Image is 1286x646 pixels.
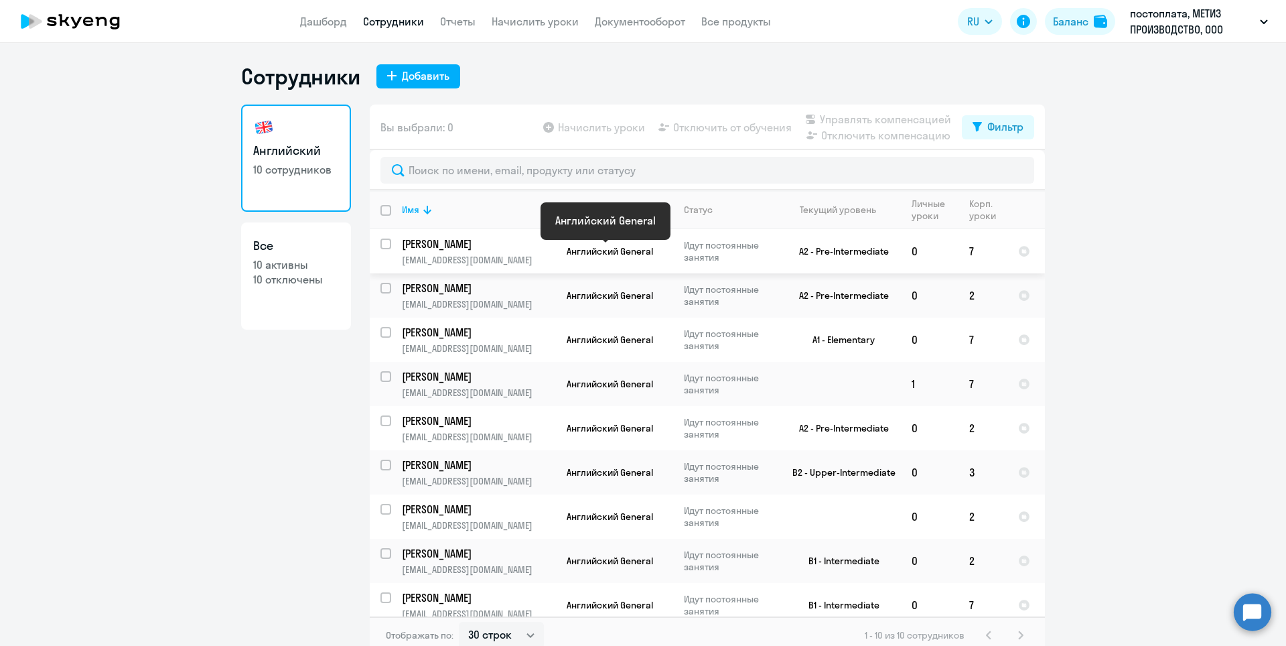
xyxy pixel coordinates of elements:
[776,583,901,627] td: B1 - Intermediate
[776,450,901,495] td: B2 - Upper-Intermediate
[958,8,1002,35] button: RU
[969,198,1007,222] div: Корп. уроки
[300,15,347,28] a: Дашборд
[567,599,653,611] span: Английский General
[402,458,555,472] a: [PERSON_NAME]
[402,237,553,251] p: [PERSON_NAME]
[402,590,555,605] a: [PERSON_NAME]
[701,15,771,28] a: Все продукты
[402,413,553,428] p: [PERSON_NAME]
[901,229,958,273] td: 0
[402,413,555,428] a: [PERSON_NAME]
[402,502,555,517] a: [PERSON_NAME]
[402,519,555,531] p: [EMAIL_ADDRESS][DOMAIN_NAME]
[912,198,958,222] div: Личные уроки
[567,511,653,523] span: Английский General
[684,372,776,396] p: Идут постоянные занятия
[776,539,901,583] td: B1 - Intermediate
[241,105,351,212] a: Английский10 сотрудников
[440,15,476,28] a: Отчеты
[684,328,776,352] p: Идут постоянные занятия
[567,555,653,567] span: Английский General
[958,229,1007,273] td: 7
[776,229,901,273] td: A2 - Pre-Intermediate
[962,115,1034,139] button: Фильтр
[402,281,555,296] a: [PERSON_NAME]
[380,119,453,135] span: Вы выбрали: 0
[241,222,351,330] a: Все10 активны10 отключены
[958,495,1007,539] td: 2
[402,204,419,216] div: Имя
[684,204,713,216] div: Статус
[1123,5,1275,38] button: постоплата, МЕТИЗ ПРОИЗВОДСТВО, ООО
[901,583,958,627] td: 0
[402,281,553,296] p: [PERSON_NAME]
[958,273,1007,318] td: 2
[402,475,555,487] p: [EMAIL_ADDRESS][DOMAIN_NAME]
[684,416,776,440] p: Идут постоянные занятия
[684,460,776,484] p: Идут постоянные занятия
[901,318,958,362] td: 0
[402,325,553,340] p: [PERSON_NAME]
[684,283,776,308] p: Идут постоянные занятия
[776,318,901,362] td: A1 - Elementary
[800,204,876,216] div: Текущий уровень
[386,629,453,641] span: Отображать по:
[958,406,1007,450] td: 2
[402,502,553,517] p: [PERSON_NAME]
[402,590,553,605] p: [PERSON_NAME]
[567,245,653,257] span: Английский General
[958,539,1007,583] td: 2
[958,318,1007,362] td: 7
[901,362,958,406] td: 1
[402,608,555,620] p: [EMAIL_ADDRESS][DOMAIN_NAME]
[967,13,979,29] span: RU
[567,334,653,346] span: Английский General
[1053,13,1088,29] div: Баланс
[241,63,360,90] h1: Сотрудники
[402,458,553,472] p: [PERSON_NAME]
[684,549,776,573] p: Идут постоянные занятия
[567,289,653,302] span: Английский General
[402,298,555,310] p: [EMAIL_ADDRESS][DOMAIN_NAME]
[402,325,555,340] a: [PERSON_NAME]
[958,450,1007,495] td: 3
[376,64,460,88] button: Добавить
[567,378,653,390] span: Английский General
[901,495,958,539] td: 0
[402,564,555,576] p: [EMAIL_ADDRESS][DOMAIN_NAME]
[1130,5,1255,38] p: постоплата, МЕТИЗ ПРОИЗВОДСТВО, ООО
[363,15,424,28] a: Сотрудники
[402,431,555,443] p: [EMAIL_ADDRESS][DOMAIN_NAME]
[492,15,579,28] a: Начислить уроки
[787,204,900,216] div: Текущий уровень
[402,387,555,399] p: [EMAIL_ADDRESS][DOMAIN_NAME]
[958,362,1007,406] td: 7
[567,466,653,478] span: Английский General
[1045,8,1115,35] button: Балансbalance
[901,539,958,583] td: 0
[684,505,776,529] p: Идут постоянные занятия
[402,342,555,354] p: [EMAIL_ADDRESS][DOMAIN_NAME]
[776,273,901,318] td: A2 - Pre-Intermediate
[555,212,656,229] div: Английский General
[253,272,339,287] p: 10 отключены
[1094,15,1107,28] img: balance
[912,198,949,222] div: Личные уроки
[969,198,998,222] div: Корп. уроки
[684,204,776,216] div: Статус
[402,204,555,216] div: Имя
[253,117,275,138] img: english
[253,162,339,177] p: 10 сотрудников
[865,629,964,641] span: 1 - 10 из 10 сотрудников
[987,119,1023,135] div: Фильтр
[402,546,553,561] p: [PERSON_NAME]
[595,15,685,28] a: Документооборот
[901,450,958,495] td: 0
[402,254,555,266] p: [EMAIL_ADDRESS][DOMAIN_NAME]
[901,273,958,318] td: 0
[253,142,339,159] h3: Английский
[253,257,339,272] p: 10 активны
[567,422,653,434] span: Английский General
